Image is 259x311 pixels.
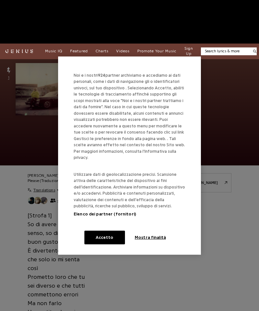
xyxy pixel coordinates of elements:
[58,56,201,254] div: Bandiera dei biscotti
[130,231,171,244] button: Mostra finalità, Apre la finestra di dialogo del centro preferenze
[45,49,62,53] span: Music IQ
[98,73,105,77] span: 924
[74,211,136,217] button: Elenco dei partner (fornitori)
[184,46,193,57] button: Sign Up
[137,49,177,54] a: Promote Your Music
[96,49,108,53] span: Charts
[74,171,185,217] p: Utilizzare dati di geolocalizzazione precisi. Scansione attiva delle caratteristiche del disposit...
[116,49,129,54] a: Videos
[201,48,249,54] input: Search lyrics & more
[84,231,125,244] button: Accetto
[116,49,129,53] span: Videos
[70,49,88,54] a: Featured
[137,49,177,53] span: Promote Your Music
[45,49,62,54] a: Music IQ
[58,56,201,254] div: La vostra privacy è per noi molto importante
[74,72,185,171] div: Noi e i nostri partner archiviamo e accediamo ai dati personali, come i dati di navigazione gli o...
[70,49,88,53] span: Featured
[96,49,108,54] a: Charts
